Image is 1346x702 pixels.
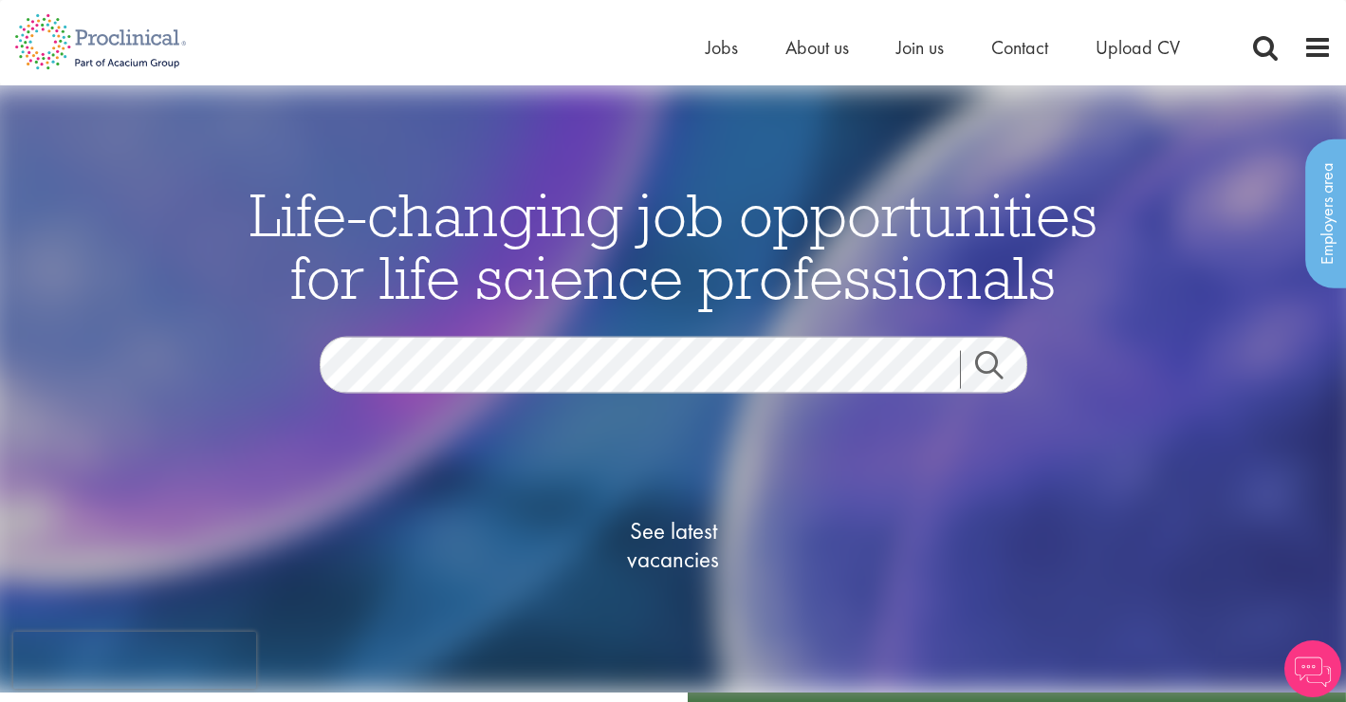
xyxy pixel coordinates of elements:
[13,632,256,689] iframe: reCAPTCHA
[579,441,768,650] a: See latestvacancies
[579,517,768,574] span: See latest vacancies
[1096,35,1180,60] a: Upload CV
[991,35,1048,60] a: Contact
[1284,640,1341,697] img: Chatbot
[249,176,1097,315] span: Life-changing job opportunities for life science professionals
[960,351,1042,389] a: Job search submit button
[706,35,738,60] a: Jobs
[785,35,849,60] a: About us
[896,35,944,60] a: Join us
